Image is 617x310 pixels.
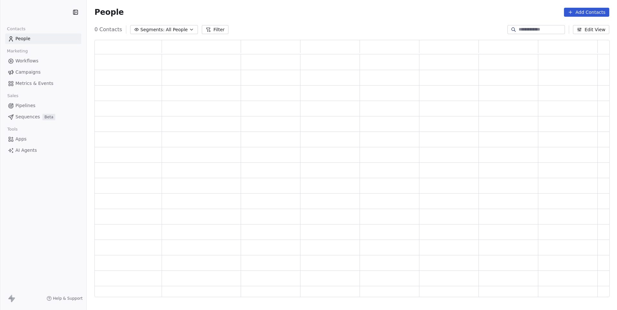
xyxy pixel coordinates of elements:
[15,114,40,120] span: Sequences
[5,145,81,156] a: AI Agents
[42,114,55,120] span: Beta
[166,26,188,33] span: All People
[564,8,609,17] button: Add Contacts
[5,100,81,111] a: Pipelines
[5,112,81,122] a: SequencesBeta
[15,80,53,87] span: Metrics & Events
[53,296,83,301] span: Help & Support
[47,296,83,301] a: Help & Support
[15,102,35,109] span: Pipelines
[15,136,27,142] span: Apps
[5,56,81,66] a: Workflows
[202,25,228,34] button: Filter
[573,25,609,34] button: Edit View
[4,91,21,101] span: Sales
[94,7,124,17] span: People
[4,124,20,134] span: Tools
[5,67,81,77] a: Campaigns
[15,69,40,76] span: Campaigns
[5,78,81,89] a: Metrics & Events
[5,134,81,144] a: Apps
[140,26,165,33] span: Segments:
[4,24,28,34] span: Contacts
[15,35,31,42] span: People
[15,147,37,154] span: AI Agents
[5,33,81,44] a: People
[15,58,39,64] span: Workflows
[94,26,122,33] span: 0 Contacts
[4,46,31,56] span: Marketing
